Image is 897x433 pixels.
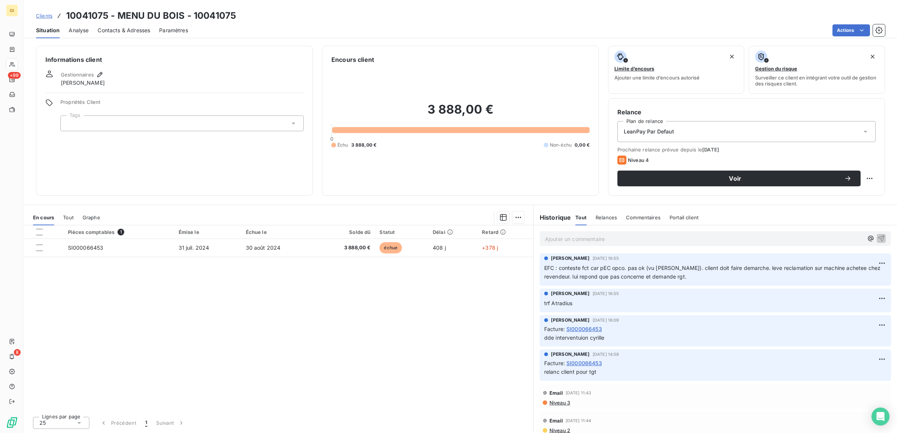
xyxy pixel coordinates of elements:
span: Propriétés Client [60,99,304,109]
div: Statut [379,229,423,235]
span: SI000066453 [68,244,104,251]
span: Échu [337,142,348,148]
span: 0,00 € [575,142,590,148]
span: Relances [596,214,617,220]
span: [DATE] 11:43 [566,391,591,395]
h6: Historique [534,213,571,222]
span: [DATE] 18:09 [593,318,619,322]
span: Tout [575,214,587,220]
span: 1 [117,229,124,235]
span: Commentaires [626,214,661,220]
span: Non-échu [550,142,572,148]
span: relanc client pour tgt [544,369,596,375]
button: Actions [832,24,870,36]
span: Analyse [69,27,89,34]
span: échue [379,242,402,253]
span: Facture : [544,325,565,333]
span: Niveau 4 [628,157,649,163]
span: Graphe [83,214,100,220]
div: Échue le [246,229,311,235]
span: [PERSON_NAME] [61,79,105,87]
span: dde interventuion cyrille [544,334,605,341]
div: Open Intercom Messenger [871,408,889,426]
button: Gestion du risqueSurveiller ce client en intégrant votre outil de gestion des risques client. [749,46,885,94]
span: Facture : [544,359,565,367]
span: [PERSON_NAME] [551,317,590,324]
span: Email [549,390,563,396]
span: [DATE] 14:58 [593,352,619,357]
h6: Informations client [45,55,304,64]
span: 25 [39,419,46,427]
span: 8 [14,349,21,356]
span: Email [549,418,563,424]
span: SI000066453 [566,359,602,367]
span: [PERSON_NAME] [551,255,590,262]
span: [DATE] [702,147,719,153]
button: 1 [141,415,152,431]
span: En cours [33,214,54,220]
div: Délai [433,229,473,235]
span: 30 août 2024 [246,244,281,251]
span: +99 [8,72,21,79]
span: trf Atradius [544,300,573,306]
span: 3 888,00 € [320,244,371,252]
div: Solde dû [320,229,371,235]
span: Gestionnaires [61,72,94,78]
h6: Encours client [331,55,374,64]
span: SI000066453 [566,325,602,333]
span: Gestion du risque [755,66,797,72]
h3: 10041075 - MENU DU BOIS - 10041075 [66,9,236,22]
span: +378 j [482,244,498,251]
span: [PERSON_NAME] [551,290,590,297]
input: Ajouter une valeur [67,120,73,127]
span: Prochaine relance prévue depuis le [617,147,876,153]
div: Émise le [179,229,237,235]
div: Pièces comptables [68,229,170,235]
span: [PERSON_NAME] [551,351,590,358]
span: 1 [145,419,147,427]
button: Précédent [95,415,141,431]
span: 0 [330,136,333,142]
span: [DATE] 11:44 [566,418,591,423]
a: Clients [36,12,53,19]
span: Clients [36,13,53,19]
span: Tout [63,214,74,220]
span: 31 juil. 2024 [179,244,209,251]
span: Paramètres [159,27,188,34]
span: Limite d’encours [614,66,654,72]
button: Voir [617,171,861,186]
span: 3 888,00 € [351,142,377,148]
span: 408 j [433,244,446,251]
span: Ajouter une limite d’encours autorisé [614,75,700,81]
img: Logo LeanPay [6,417,18,429]
span: [DATE] 16:55 [593,291,619,296]
div: GI [6,4,18,16]
span: LeanPay Par Defaut [624,128,674,135]
span: EFC : conteste fct car pEC opco. pas ok (vu [PERSON_NAME]). client doit faire demarche. leve recl... [544,265,882,280]
span: [DATE] 16:55 [593,256,619,261]
span: Contacts & Adresses [98,27,150,34]
h2: 3 888,00 € [331,102,590,124]
span: Voir [626,175,844,181]
span: Niveau 3 [549,400,570,406]
h6: Relance [617,108,876,117]
span: Surveiller ce client en intégrant votre outil de gestion des risques client. [755,75,879,87]
span: Situation [36,27,60,34]
button: Suivant [152,415,190,431]
button: Limite d’encoursAjouter une limite d’encours autorisé [608,46,744,94]
span: Portail client [670,214,698,220]
div: Retard [482,229,529,235]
